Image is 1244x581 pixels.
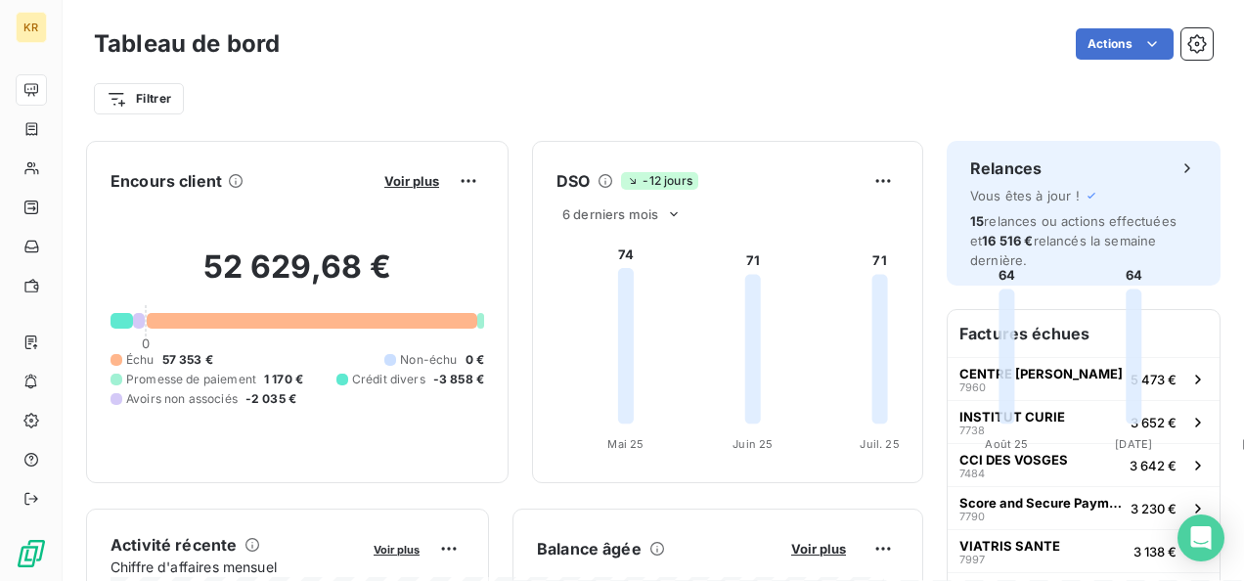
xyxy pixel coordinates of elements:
[970,213,1177,268] span: relances ou actions effectuées et relancés la semaine dernière.
[562,206,658,222] span: 6 derniers mois
[466,351,484,369] span: 0 €
[264,371,303,388] span: 1 170 €
[384,173,439,189] span: Voir plus
[111,557,360,577] span: Chiffre d'affaires mensuel
[126,390,238,408] span: Avoirs non associés
[374,543,420,557] span: Voir plus
[860,437,899,451] tspan: Juil. 25
[785,540,852,558] button: Voir plus
[556,169,590,193] h6: DSO
[1076,28,1174,60] button: Actions
[948,486,1220,529] button: Score and Secure Payment (SSP)77903 230 €
[1177,514,1224,561] div: Open Intercom Messenger
[126,351,155,369] span: Échu
[142,335,150,351] span: 0
[162,351,213,369] span: 57 353 €
[16,538,47,569] img: Logo LeanPay
[94,26,280,62] h3: Tableau de bord
[985,437,1028,451] tspan: Août 25
[400,351,457,369] span: Non-échu
[245,390,296,408] span: -2 035 €
[378,172,445,190] button: Voir plus
[970,156,1042,180] h6: Relances
[352,371,425,388] span: Crédit divers
[1131,501,1177,516] span: 3 230 €
[948,443,1220,486] button: CCI DES VOSGES74843 642 €
[1115,437,1152,451] tspan: [DATE]
[433,371,484,388] span: -3 858 €
[959,495,1123,511] span: Score and Secure Payment (SSP)
[1130,458,1177,473] span: 3 642 €
[733,437,773,451] tspan: Juin 25
[959,511,985,522] span: 7790
[368,540,425,558] button: Voir plus
[970,213,984,229] span: 15
[791,541,846,557] span: Voir plus
[111,533,237,557] h6: Activité récente
[94,83,184,114] button: Filtrer
[537,537,642,560] h6: Balance âgée
[970,188,1080,203] span: Vous êtes à jour !
[948,529,1220,572] button: VIATRIS SANTE79973 138 €
[959,468,985,479] span: 7484
[111,247,484,306] h2: 52 629,68 €
[1133,544,1177,559] span: 3 138 €
[959,538,1060,554] span: VIATRIS SANTE
[621,172,697,190] span: -12 jours
[607,437,644,451] tspan: Mai 25
[16,12,47,43] div: KR
[126,371,256,388] span: Promesse de paiement
[959,554,985,565] span: 7997
[111,169,222,193] h6: Encours client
